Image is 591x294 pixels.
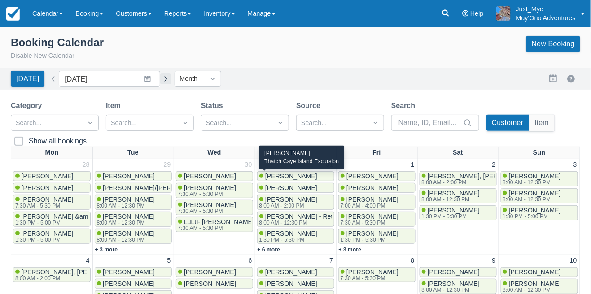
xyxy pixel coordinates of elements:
a: 9 [490,256,497,266]
span: [PERSON_NAME] [22,230,74,237]
a: [PERSON_NAME] [338,183,416,193]
img: checkfront-main-nav-mini-logo.png [6,7,20,21]
div: Show all bookings [29,137,87,146]
a: [PERSON_NAME]7:30 AM - 5:30 PM [176,183,253,198]
a: Sun [531,147,547,159]
span: Dropdown icon [371,118,380,127]
label: Source [296,100,324,111]
label: Status [201,100,227,111]
span: [PERSON_NAME] [184,268,236,276]
a: Mon [43,147,60,159]
div: 8:00 AM - 12:30 PM [97,237,153,242]
div: 8:00 AM - 12:30 PM [422,197,478,202]
span: [PERSON_NAME] [22,173,74,180]
span: [PERSON_NAME] [103,230,155,237]
a: [PERSON_NAME]7:30 AM - 5:30 PM [176,200,253,215]
a: [PERSON_NAME], [PERSON_NAME], [PERSON_NAME]8:00 AM - 2:00 PM [420,171,497,186]
span: [PERSON_NAME] [184,173,236,180]
span: [PERSON_NAME] [103,213,155,220]
span: [PERSON_NAME] [265,196,317,203]
a: [PERSON_NAME] [176,171,253,181]
div: 8:00 AM - 12:30 PM [97,203,153,208]
div: 8:00 AM - 2:00 PM [422,180,590,185]
a: [PERSON_NAME]7:30 AM - 5:30 PM [13,195,91,210]
div: Month [179,74,200,84]
a: [PERSON_NAME]8:00 AM - 12:30 PM [501,279,578,294]
div: 8:00 AM - 12:30 PM [503,180,560,185]
span: [PERSON_NAME] [509,268,561,276]
a: [PERSON_NAME]7:30 AM - 5:30 PM [338,267,416,282]
img: A21 [496,6,511,21]
a: 2 [490,160,497,170]
a: [PERSON_NAME]8:00 AM - 2:00 PM [257,195,334,210]
a: LuLu- [PERSON_NAME]7:30 AM - 5:30 PM [176,217,253,232]
span: [PERSON_NAME] [428,207,480,214]
span: [PERSON_NAME] [509,173,561,180]
a: [PERSON_NAME] &amp; [PERSON_NAME]1:30 PM - 5:00 PM [13,212,91,227]
a: 7 [328,256,335,266]
a: 4 [84,256,91,266]
span: [PERSON_NAME] [265,230,317,237]
div: 8:00 AM - 12:30 PM [503,287,560,293]
a: [PERSON_NAME]8:00 AM - 12:30 PM [420,279,497,294]
span: Dropdown icon [86,118,95,127]
a: [PERSON_NAME] [420,267,497,277]
span: [PERSON_NAME] [346,268,398,276]
a: 5 [165,256,172,266]
a: 1 [409,160,416,170]
a: [PERSON_NAME] [95,171,172,181]
span: [PERSON_NAME] [103,268,155,276]
a: 10 [568,256,579,266]
div: 1:30 PM - 5:00 PM [503,214,560,219]
button: Customer [486,115,529,131]
i: Help [462,10,468,17]
span: [PERSON_NAME] [22,184,74,191]
div: 8:00 AM - 2:00 PM [259,203,316,208]
span: [PERSON_NAME], [PERSON_NAME], [PERSON_NAME] [428,173,591,180]
span: LuLu- [PERSON_NAME] [184,218,254,225]
span: [PERSON_NAME] [509,280,561,287]
a: [PERSON_NAME]1:30 PM - 5:30 PM [338,229,416,244]
span: [PERSON_NAME] [346,173,398,180]
a: Sat [451,147,464,159]
a: 29 [162,160,172,170]
span: [PERSON_NAME] [22,196,74,203]
div: 7:00 AM - 4:00 PM [341,203,397,208]
span: [PERSON_NAME] [265,184,317,191]
span: [PERSON_NAME] [265,280,317,287]
span: [PERSON_NAME] [103,280,155,287]
a: [PERSON_NAME]1:30 PM - 5:30 PM [257,229,334,244]
input: Date [59,71,160,87]
span: [PERSON_NAME]/[PERSON_NAME]; [PERSON_NAME]/[PERSON_NAME]; [PERSON_NAME]/[PERSON_NAME] [103,184,428,191]
label: Category [11,100,45,111]
a: [PERSON_NAME] [501,267,578,277]
span: [PERSON_NAME] [184,201,236,208]
a: [PERSON_NAME] [13,183,91,193]
span: [PERSON_NAME] &amp; [PERSON_NAME] [22,213,148,220]
div: 7:30 AM - 5:30 PM [341,276,397,281]
span: [PERSON_NAME] [184,184,236,191]
span: [PERSON_NAME], [PERSON_NAME] [22,268,129,276]
button: Item [530,115,555,131]
a: [PERSON_NAME] [257,267,334,277]
span: [PERSON_NAME] [509,207,561,214]
div: 1:30 PM - 5:30 PM [341,237,397,242]
p: Muy'Ono Adventures [516,13,576,22]
a: 28 [80,160,91,170]
a: [PERSON_NAME] [257,171,334,181]
div: 8:00 AM - 12:30 PM [97,220,153,225]
a: Wed [206,147,223,159]
a: [PERSON_NAME]1:30 PM - 5:30 PM [420,205,497,220]
a: [PERSON_NAME]8:00 AM - 12:30 PM [95,212,172,227]
a: [PERSON_NAME] [176,279,253,289]
span: Dropdown icon [181,118,190,127]
a: + 3 more [95,246,118,253]
a: + 3 more [339,246,362,253]
span: Dropdown icon [208,74,217,83]
a: [PERSON_NAME]/[PERSON_NAME]; [PERSON_NAME]/[PERSON_NAME]; [PERSON_NAME]/[PERSON_NAME] [95,183,172,193]
input: Name, ID, Email... [398,115,461,131]
div: 8:00 AM - 12:30 PM [259,220,364,225]
span: [PERSON_NAME] [265,173,317,180]
label: Item [106,100,124,111]
div: 7:30 AM - 5:30 PM [178,191,235,197]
